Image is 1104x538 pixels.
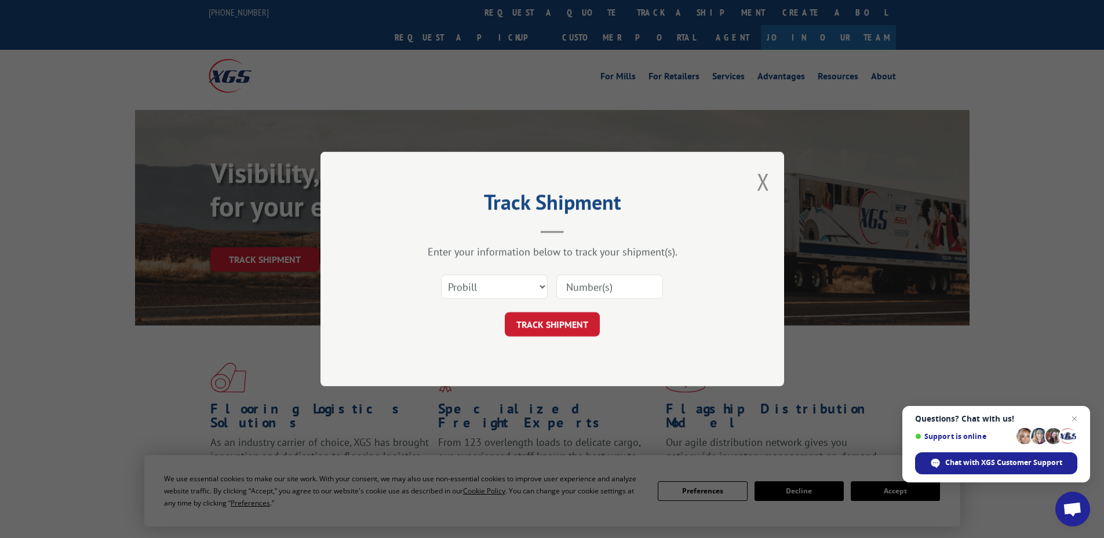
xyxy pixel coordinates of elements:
[915,452,1077,474] span: Chat with XGS Customer Support
[556,275,663,299] input: Number(s)
[915,414,1077,423] span: Questions? Chat with us!
[505,312,600,336] button: TRACK SHIPMENT
[915,432,1012,441] span: Support is online
[945,458,1062,468] span: Chat with XGS Customer Support
[378,245,726,258] div: Enter your information below to track your shipment(s).
[378,194,726,216] h2: Track Shipment
[757,166,770,197] button: Close modal
[1055,492,1090,526] a: Open chat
